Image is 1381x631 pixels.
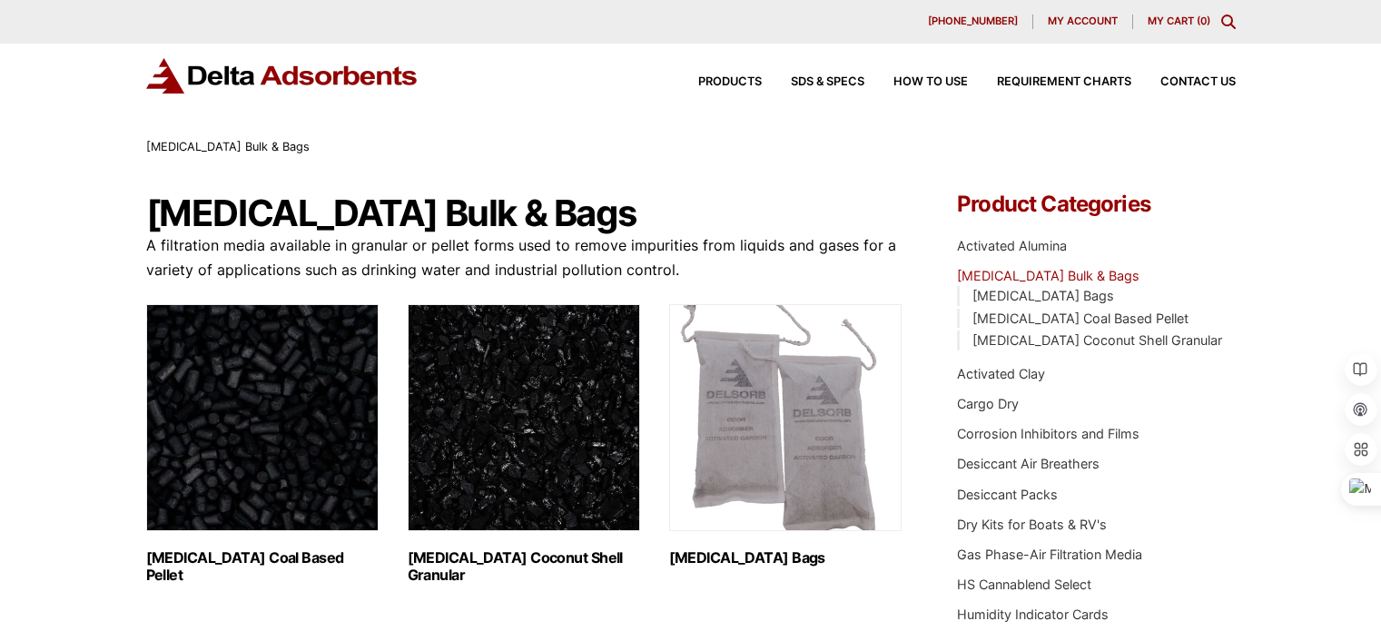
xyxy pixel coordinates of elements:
p: A filtration media available in granular or pellet forms used to remove impurities from liquids a... [146,233,903,282]
a: [MEDICAL_DATA] Bulk & Bags [957,268,1139,283]
a: [MEDICAL_DATA] Coconut Shell Granular [972,332,1222,348]
img: Activated Carbon Bags [669,304,902,531]
span: How to Use [893,76,968,88]
span: 0 [1200,15,1207,27]
a: [MEDICAL_DATA] Bags [972,288,1114,303]
a: SDS & SPECS [762,76,864,88]
h2: [MEDICAL_DATA] Coal Based Pellet [146,549,379,584]
div: Toggle Modal Content [1221,15,1236,29]
a: Visit product category Activated Carbon Coal Based Pellet [146,304,379,584]
a: How to Use [864,76,968,88]
a: Contact Us [1131,76,1236,88]
a: Humidity Indicator Cards [957,606,1109,622]
a: Visit product category Activated Carbon Bags [669,304,902,567]
a: [MEDICAL_DATA] Coal Based Pellet [972,311,1189,326]
a: Requirement Charts [968,76,1131,88]
h4: Product Categories [957,193,1235,215]
span: Products [698,76,762,88]
span: [PHONE_NUMBER] [928,16,1018,26]
h2: [MEDICAL_DATA] Bags [669,549,902,567]
a: HS Cannablend Select [957,577,1091,592]
h2: [MEDICAL_DATA] Coconut Shell Granular [408,549,640,584]
a: Activated Clay [957,366,1045,381]
a: My Cart (0) [1148,15,1210,27]
img: Delta Adsorbents [146,58,419,94]
img: Activated Carbon Coconut Shell Granular [408,304,640,531]
a: Desiccant Packs [957,487,1058,502]
span: [MEDICAL_DATA] Bulk & Bags [146,140,310,153]
a: Activated Alumina [957,238,1067,253]
img: Activated Carbon Coal Based Pellet [146,304,379,531]
span: Requirement Charts [997,76,1131,88]
a: Visit product category Activated Carbon Coconut Shell Granular [408,304,640,584]
a: My account [1033,15,1133,29]
span: SDS & SPECS [791,76,864,88]
a: Gas Phase-Air Filtration Media [957,547,1142,562]
a: Cargo Dry [957,396,1019,411]
span: My account [1048,16,1118,26]
a: Corrosion Inhibitors and Films [957,426,1139,441]
a: [PHONE_NUMBER] [913,15,1033,29]
a: Dry Kits for Boats & RV's [957,517,1107,532]
span: Contact Us [1160,76,1236,88]
a: Desiccant Air Breathers [957,456,1100,471]
a: Products [669,76,762,88]
h1: [MEDICAL_DATA] Bulk & Bags [146,193,903,233]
